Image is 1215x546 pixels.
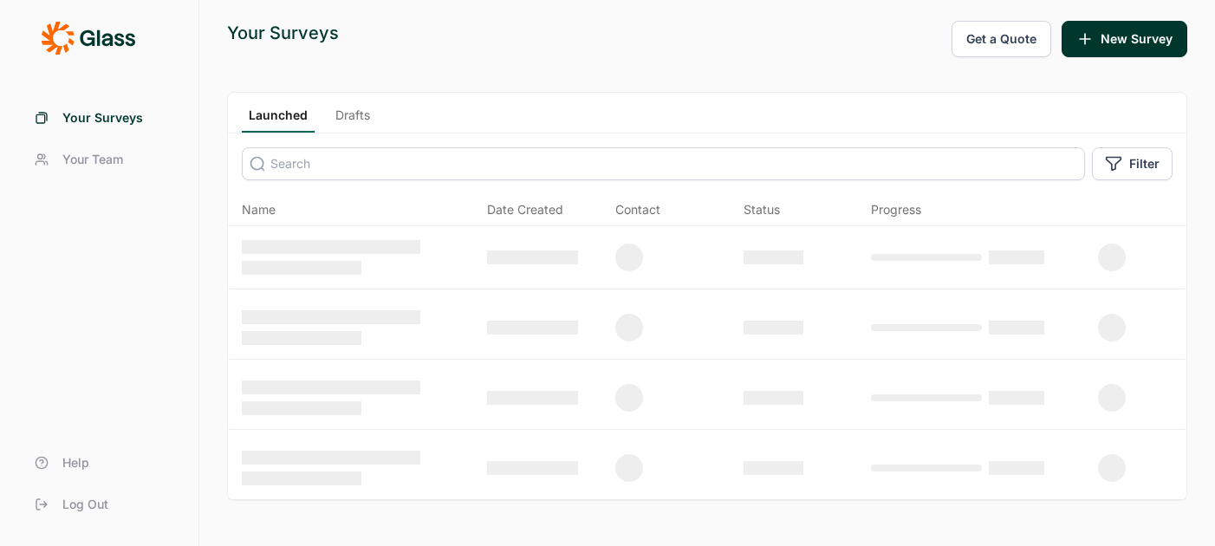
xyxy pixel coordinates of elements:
div: Contact [615,201,660,218]
a: Launched [242,107,315,133]
div: Progress [871,201,921,218]
div: Status [744,201,780,218]
input: Search [242,147,1085,180]
span: Help [62,454,89,471]
span: Filter [1129,155,1160,172]
span: Log Out [62,496,108,513]
button: Get a Quote [952,21,1051,57]
button: New Survey [1062,21,1187,57]
button: Filter [1092,147,1173,180]
span: Name [242,201,276,218]
span: Your Team [62,151,123,168]
div: Your Surveys [227,21,339,45]
a: Drafts [328,107,377,133]
span: Your Surveys [62,109,143,127]
span: Date Created [487,201,563,218]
